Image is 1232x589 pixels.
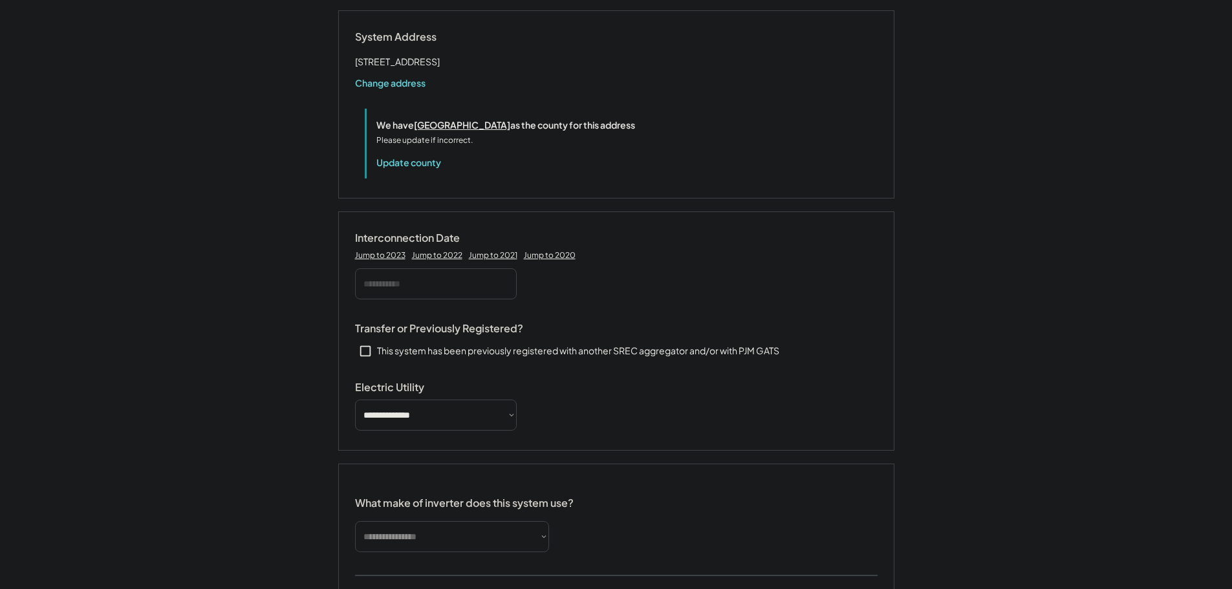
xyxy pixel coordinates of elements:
div: System Address [355,30,484,44]
div: Jump to 2020 [524,250,576,261]
button: Update county [376,156,441,169]
div: Electric Utility [355,381,484,394]
div: Jump to 2023 [355,250,405,261]
div: What make of inverter does this system use? [355,484,574,513]
div: Please update if incorrect. [376,134,473,146]
div: Interconnection Date [355,231,484,245]
div: Jump to 2021 [469,250,517,261]
div: This system has been previously registered with another SREC aggregator and/or with PJM GATS [377,345,779,358]
div: Jump to 2022 [412,250,462,261]
u: [GEOGRAPHIC_DATA] [414,119,510,131]
div: We have as the county for this address [376,118,635,132]
button: Change address [355,76,426,89]
div: Transfer or Previously Registered? [355,322,523,336]
div: [STREET_ADDRESS] [355,54,440,70]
